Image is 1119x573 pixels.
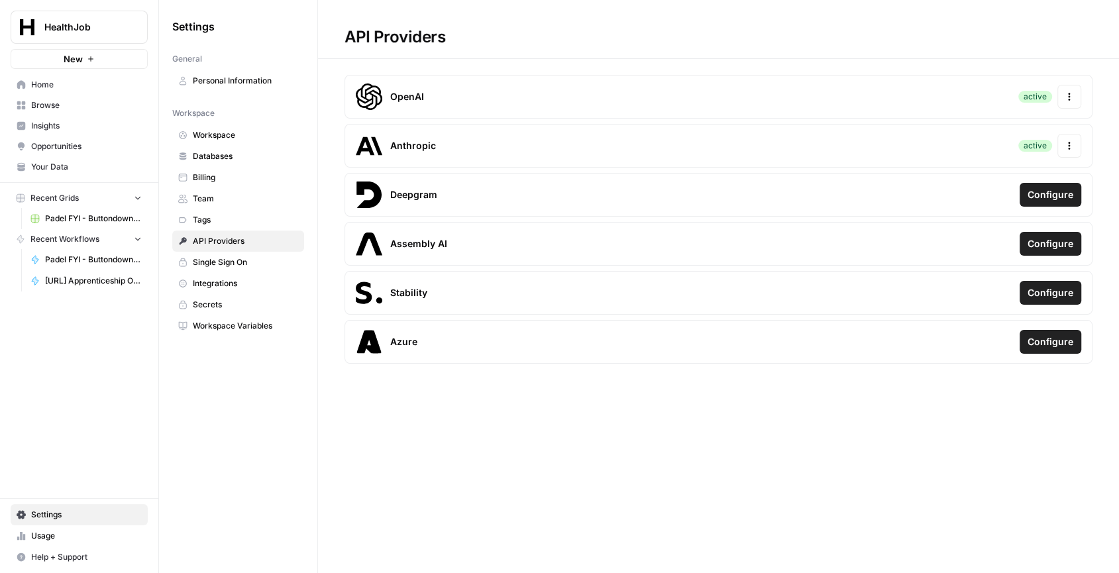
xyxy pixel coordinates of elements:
[172,53,202,65] span: General
[31,530,142,542] span: Usage
[193,193,298,205] span: Team
[11,11,148,44] button: Workspace: HealthJob
[11,136,148,157] a: Opportunities
[390,188,437,201] span: Deepgram
[172,125,304,146] a: Workspace
[1028,286,1073,299] span: Configure
[25,249,148,270] a: Padel FYI - Buttondown -Newsletter Generation
[44,21,125,34] span: HealthJob
[172,167,304,188] a: Billing
[172,273,304,294] a: Integrations
[172,19,215,34] span: Settings
[11,115,148,136] a: Insights
[1028,237,1073,250] span: Configure
[15,15,39,39] img: HealthJob Logo
[45,213,142,225] span: Padel FYI - Buttondown -Newsletter Generation Grid
[1020,281,1081,305] button: Configure
[193,172,298,183] span: Billing
[11,229,148,249] button: Recent Workflows
[31,551,142,563] span: Help + Support
[172,188,304,209] a: Team
[1020,330,1081,354] button: Configure
[1020,183,1081,207] button: Configure
[30,233,99,245] span: Recent Workflows
[390,237,447,250] span: Assembly AI
[25,208,148,229] a: Padel FYI - Buttondown -Newsletter Generation Grid
[31,99,142,111] span: Browse
[31,509,142,521] span: Settings
[193,278,298,289] span: Integrations
[1028,335,1073,348] span: Configure
[172,294,304,315] a: Secrets
[1018,140,1052,152] div: active
[31,120,142,132] span: Insights
[64,52,83,66] span: New
[193,214,298,226] span: Tags
[193,256,298,268] span: Single Sign On
[30,192,79,204] span: Recent Grids
[31,79,142,91] span: Home
[31,161,142,173] span: Your Data
[11,188,148,208] button: Recent Grids
[390,90,424,103] span: OpenAI
[11,547,148,568] button: Help + Support
[11,525,148,547] a: Usage
[11,156,148,178] a: Your Data
[390,286,427,299] span: Stability
[172,252,304,273] a: Single Sign On
[11,504,148,525] a: Settings
[172,146,304,167] a: Databases
[193,150,298,162] span: Databases
[318,26,472,48] div: API Providers
[1020,232,1081,256] button: Configure
[172,209,304,231] a: Tags
[11,49,148,69] button: New
[1028,188,1073,201] span: Configure
[172,107,215,119] span: Workspace
[172,231,304,252] a: API Providers
[172,70,304,91] a: Personal Information
[31,140,142,152] span: Opportunities
[11,74,148,95] a: Home
[193,75,298,87] span: Personal Information
[193,299,298,311] span: Secrets
[25,270,148,291] a: [URL] Apprenticeship Output Rewrite
[45,275,142,287] span: [URL] Apprenticeship Output Rewrite
[1018,91,1052,103] div: active
[193,235,298,247] span: API Providers
[390,139,436,152] span: Anthropic
[172,315,304,337] a: Workspace Variables
[390,335,417,348] span: Azure
[193,129,298,141] span: Workspace
[11,95,148,116] a: Browse
[193,320,298,332] span: Workspace Variables
[45,254,142,266] span: Padel FYI - Buttondown -Newsletter Generation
